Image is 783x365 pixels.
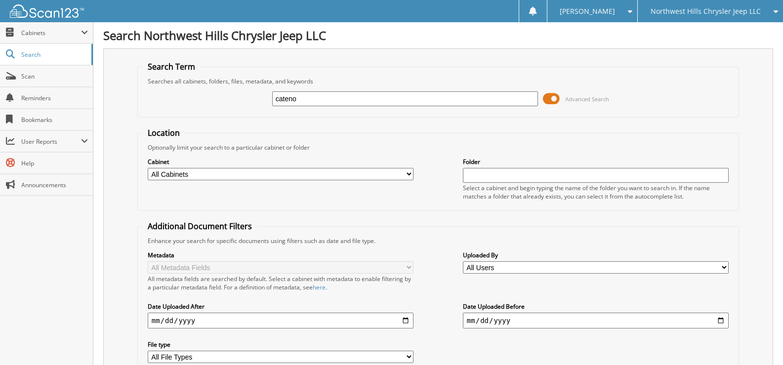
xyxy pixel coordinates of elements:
span: Search [21,50,86,59]
span: Announcements [21,181,88,189]
label: Cabinet [148,158,413,166]
iframe: Chat Widget [734,318,783,365]
span: Northwest Hills Chrysler Jeep LLC [651,8,761,14]
span: Help [21,159,88,167]
span: Reminders [21,94,88,102]
label: Date Uploaded After [148,302,413,311]
label: Date Uploaded Before [463,302,729,311]
img: scan123-logo-white.svg [10,4,84,18]
div: Select a cabinet and begin typing the name of the folder you want to search in. If the name match... [463,184,729,201]
span: User Reports [21,137,81,146]
div: Searches all cabinets, folders, files, metadata, and keywords [143,77,734,85]
label: Metadata [148,251,413,259]
h1: Search Northwest Hills Chrysler Jeep LLC [103,27,773,43]
legend: Search Term [143,61,200,72]
span: [PERSON_NAME] [560,8,615,14]
div: Enhance your search for specific documents using filters such as date and file type. [143,237,734,245]
div: All metadata fields are searched by default. Select a cabinet with metadata to enable filtering b... [148,275,413,291]
div: Optionally limit your search to a particular cabinet or folder [143,143,734,152]
span: Advanced Search [565,95,609,103]
input: end [463,313,729,328]
legend: Location [143,127,185,138]
label: Folder [463,158,729,166]
label: Uploaded By [463,251,729,259]
span: Cabinets [21,29,81,37]
label: File type [148,340,413,349]
legend: Additional Document Filters [143,221,257,232]
a: here [313,283,326,291]
span: Scan [21,72,88,81]
span: Bookmarks [21,116,88,124]
input: start [148,313,413,328]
